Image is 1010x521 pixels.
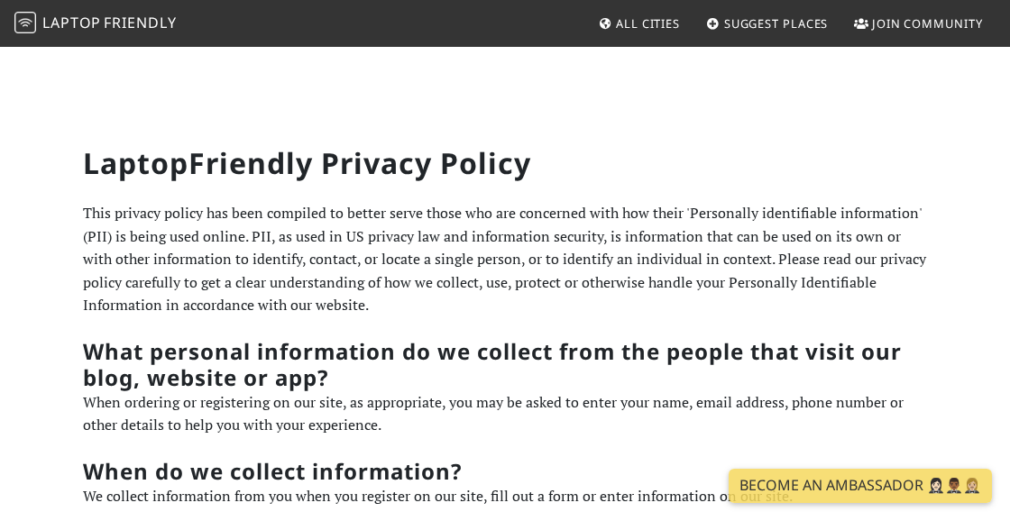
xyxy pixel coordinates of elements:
[83,202,927,317] p: This privacy policy has been compiled to better serve those who are concerned with how their 'Per...
[104,13,176,32] span: Friendly
[83,339,927,391] h2: What personal information do we collect from the people that visit our blog, website or app?
[616,15,680,32] span: All Cities
[872,15,983,32] span: Join Community
[847,7,990,40] a: Join Community
[14,8,177,40] a: LaptopFriendly LaptopFriendly
[729,469,992,503] a: Become an Ambassador 🤵🏻‍♀️🤵🏾‍♂️🤵🏼‍♀️
[83,391,927,437] p: When ordering or registering on our site, as appropriate, you may be asked to enter your name, em...
[699,7,836,40] a: Suggest Places
[724,15,829,32] span: Suggest Places
[42,13,101,32] span: Laptop
[83,146,927,180] h1: LaptopFriendly Privacy Policy
[83,485,927,508] p: We collect information from you when you register on our site, fill out a form or enter informati...
[14,12,36,33] img: LaptopFriendly
[83,459,927,485] h2: When do we collect information?
[591,7,687,40] a: All Cities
